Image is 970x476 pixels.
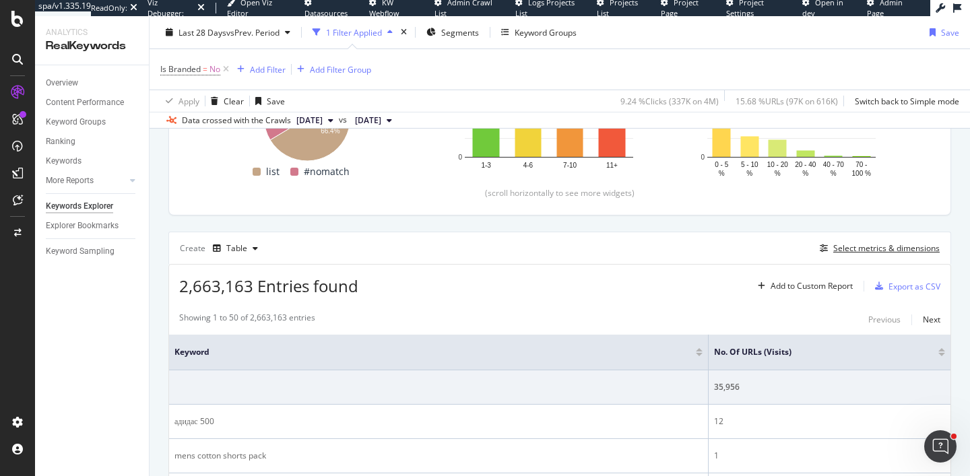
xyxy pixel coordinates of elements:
div: Add Filter [250,63,286,75]
div: Add to Custom Report [771,282,853,290]
button: [DATE] [291,112,339,129]
text: 0 - 5 [715,161,728,168]
div: Next [923,314,940,325]
div: Save [267,95,285,106]
a: Keyword Groups [46,115,139,129]
div: ReadOnly: [91,3,127,13]
button: Save [924,22,959,43]
text: 4-6 [523,162,533,169]
div: Keyword Sampling [46,244,115,259]
div: Create [180,238,263,259]
a: Explorer Bookmarks [46,219,139,233]
span: vs Prev. Period [226,26,280,38]
span: #nomatch [304,164,350,180]
span: Segments [441,26,479,38]
button: Clear [205,90,244,112]
div: Keywords [46,154,82,168]
a: Ranking [46,135,139,149]
text: % [831,170,837,177]
text: % [746,170,752,177]
div: Switch back to Simple mode [855,95,959,106]
span: vs [339,114,350,126]
button: Segments [421,22,484,43]
text: 5 - 10 [741,161,758,168]
span: Datasources [304,8,348,18]
text: 40 - 70 [823,161,845,168]
div: 1 Filter Applied [326,26,382,38]
span: Keyword [174,346,676,358]
text: 10 - 20 [767,161,789,168]
a: Overview [46,76,139,90]
button: [DATE] [350,112,397,129]
button: Table [207,238,263,259]
span: = [203,63,207,75]
text: % [802,170,808,177]
div: Table [226,244,247,252]
div: Ranking [46,135,75,149]
span: list [266,164,280,180]
a: Keyword Sampling [46,244,139,259]
div: 9.24 % Clicks ( 337K on 4M ) [620,95,719,106]
span: No. of URLs (Visits) [714,346,918,358]
a: Keywords [46,154,139,168]
div: Clear [224,95,244,106]
text: 70 - [855,161,867,168]
div: Keywords Explorer [46,199,113,213]
span: 2025 Jul. 1st [355,114,381,127]
div: адидас 500 [174,415,703,428]
button: Add Filter [232,61,286,77]
div: (scroll horizontally to see more widgets) [185,187,934,199]
text: 1-3 [481,162,491,169]
div: Apply [179,95,199,106]
div: Showing 1 to 50 of 2,663,163 entries [179,312,315,328]
div: Export as CSV [888,281,940,292]
div: 1 [714,450,945,462]
text: 7-10 [563,162,577,169]
button: Last 28 DaysvsPrev. Period [160,22,296,43]
div: Previous [868,314,901,325]
text: 0 [458,154,462,161]
a: More Reports [46,174,126,188]
button: Select metrics & dimensions [814,240,940,257]
div: Content Performance [46,96,124,110]
span: Last 28 Days [179,26,226,38]
div: times [398,26,410,39]
text: 100 % [852,170,871,177]
div: Save [941,26,959,38]
text: 20 - 40 [795,161,816,168]
div: Data crossed with the Crawls [182,114,291,127]
div: Explorer Bookmarks [46,219,119,233]
div: mens cotton shorts pack [174,450,703,462]
div: 15.68 % URLs ( 97K on 616K ) [736,95,838,106]
button: Add to Custom Report [752,275,853,297]
div: Keyword Groups [515,26,577,38]
text: % [719,170,725,177]
button: Next [923,312,940,328]
div: Overview [46,76,78,90]
div: 35,956 [714,381,945,393]
button: Previous [868,312,901,328]
div: Add Filter Group [310,63,371,75]
span: No [209,60,220,79]
iframe: Intercom live chat [924,430,957,463]
span: 2025 Jul. 29th [296,114,323,127]
div: Keyword Groups [46,115,106,129]
span: Is Branded [160,63,201,75]
div: 12 [714,415,945,428]
text: 11+ [606,162,618,169]
button: Keyword Groups [496,22,582,43]
button: Switch back to Simple mode [849,90,959,112]
text: 66.4% [321,127,339,135]
button: Apply [160,90,199,112]
div: Select metrics & dimensions [833,242,940,254]
button: 1 Filter Applied [307,22,398,43]
a: Keywords Explorer [46,199,139,213]
text: % [775,170,781,177]
div: More Reports [46,174,94,188]
text: 0 [701,154,705,161]
button: Export as CSV [870,275,940,297]
div: RealKeywords [46,38,138,54]
button: Save [250,90,285,112]
button: Add Filter Group [292,61,371,77]
a: Content Performance [46,96,139,110]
